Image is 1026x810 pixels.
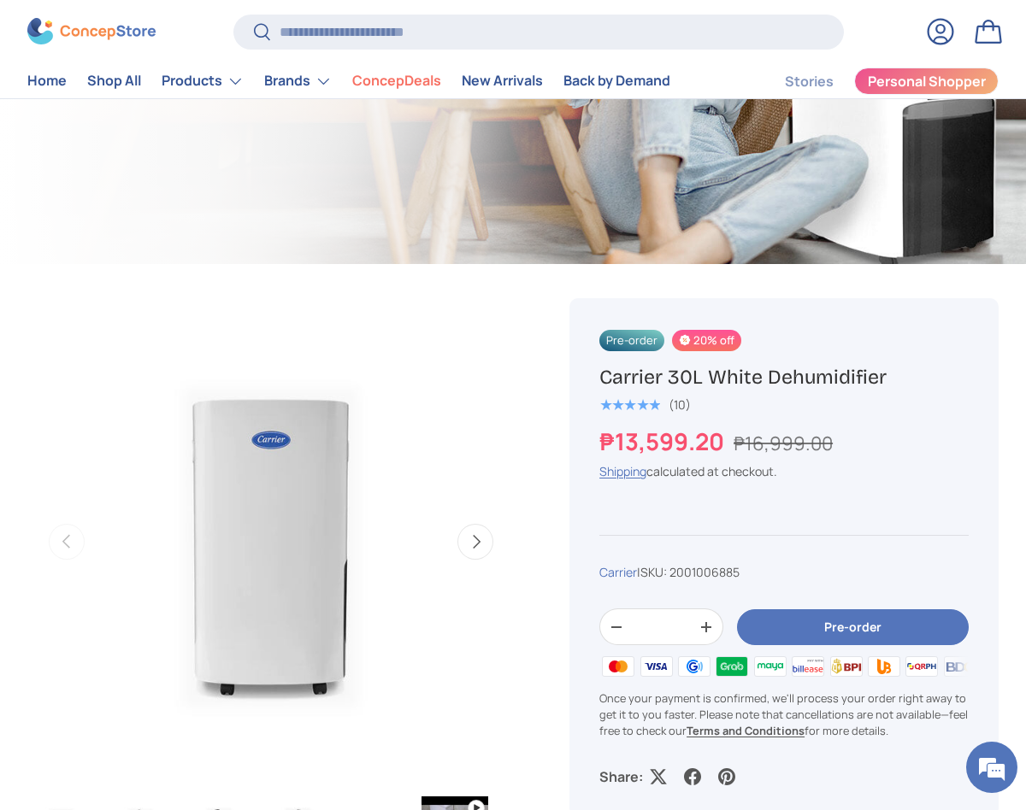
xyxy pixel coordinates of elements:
[599,426,728,457] strong: ₱13,599.20
[599,690,969,740] p: Once your payment is confirmed, we'll process your order right away to get it to you faster. Plea...
[669,564,740,580] span: 2001006885
[669,398,691,411] div: (10)
[462,65,543,98] a: New Arrivals
[865,654,903,679] img: ubp
[868,75,986,89] span: Personal Shopper
[151,64,254,98] summary: Products
[599,463,646,479] a: Shipping
[789,654,827,679] img: billease
[687,723,805,738] a: Terms and Conditions
[563,65,670,98] a: Back by Demand
[599,394,691,413] a: 5.0 out of 5.0 stars (10)
[599,766,643,787] p: Share:
[752,654,789,679] img: maya
[744,64,999,98] nav: Secondary
[27,65,67,98] a: Home
[599,396,660,414] span: ★★★★★
[599,564,637,580] a: Carrier
[827,654,864,679] img: bpi
[599,397,660,413] div: 5.0 out of 5.0 stars
[352,65,441,98] a: ConcepDeals
[640,564,667,580] span: SKU:
[854,67,999,95] a: Personal Shopper
[254,64,342,98] summary: Brands
[27,64,670,98] nav: Primary
[599,330,664,351] span: Pre-order
[599,364,969,390] h1: Carrier 30L White Dehumidifier
[675,654,713,679] img: gcash
[713,654,751,679] img: grabpay
[940,654,978,679] img: bdo
[27,19,156,45] img: ConcepStore
[734,431,833,456] s: ₱16,999.00
[737,609,969,646] button: Pre-order
[637,654,675,679] img: visa
[87,65,141,98] a: Shop All
[637,564,740,580] span: |
[599,462,969,480] div: calculated at checkout.
[785,65,834,98] a: Stories
[599,654,637,679] img: master
[672,330,741,351] span: 20% off
[903,654,940,679] img: qrph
